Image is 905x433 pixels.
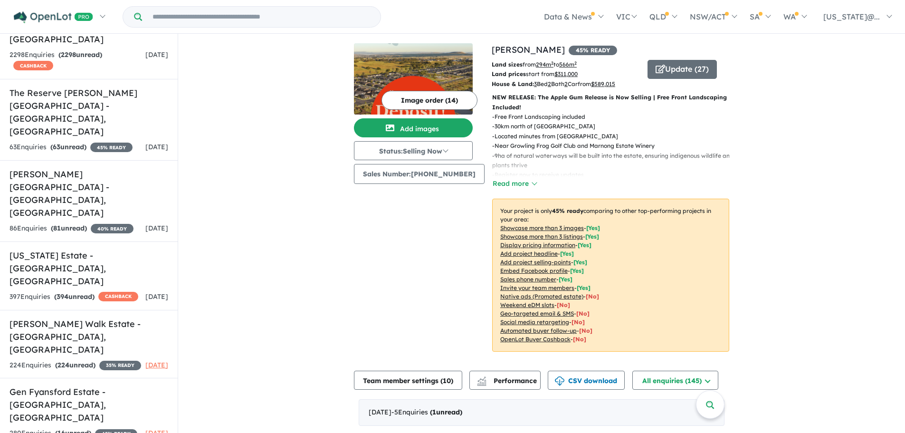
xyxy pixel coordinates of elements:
span: [ Yes ] [585,233,599,240]
a: [PERSON_NAME] [492,44,565,55]
u: 294 m [536,61,553,68]
span: [ Yes ] [586,224,600,231]
u: Native ads (Promoted estate) [500,293,583,300]
u: Automated buyer follow-up [500,327,577,334]
sup: 2 [551,60,553,66]
span: [No] [576,310,590,317]
p: - 9ha of natural waterways will be built into the estate, ensuring indigenous wildlife and plants... [492,151,737,171]
sup: 2 [574,60,577,66]
span: [No] [557,301,570,308]
b: Land prices [492,70,526,77]
img: bar-chart.svg [477,380,486,386]
span: 40 % READY [91,224,133,233]
p: from [492,60,640,69]
span: [ Yes ] [577,284,591,291]
p: - 30km north of [GEOGRAPHIC_DATA] [492,122,737,131]
div: 397 Enquir ies [10,291,138,303]
p: - Located minutes from [GEOGRAPHIC_DATA] [492,132,737,141]
div: 224 Enquir ies [10,360,141,371]
span: [DATE] [145,50,168,59]
img: line-chart.svg [477,376,486,382]
button: Performance [469,371,541,390]
p: NEW RELEASE: The Apple Gum Release is Now Selling | Free Front Landscaping Included! [492,93,729,112]
u: $ 589,015 [591,80,615,87]
span: [No] [579,327,592,334]
u: Add project headline [500,250,558,257]
u: Weekend eDM slots [500,301,554,308]
strong: ( unread) [50,143,86,151]
p: - Free Front Landscaping included [492,112,737,122]
span: Performance [478,376,537,385]
p: - Near Growling Frog Golf Club and Marnong Estate Winery [492,141,737,151]
strong: ( unread) [54,292,95,301]
button: Update (27) [648,60,717,79]
img: Matilda - Donnybrook [354,43,473,115]
u: OpenLot Buyer Cashback [500,336,571,343]
button: Status:Selling Now [354,141,473,160]
p: Bed Bath Car from [492,79,640,89]
button: Add images [354,118,473,137]
u: Invite your team members [500,284,574,291]
div: 2298 Enquir ies [10,49,145,72]
span: [ Yes ] [578,241,591,249]
span: 63 [53,143,60,151]
h5: Gen Fyansford Estate - [GEOGRAPHIC_DATA] , [GEOGRAPHIC_DATA] [10,385,168,424]
u: 2 [548,80,551,87]
strong: ( unread) [430,408,462,416]
span: 35 % READY [99,361,141,370]
p: Your project is only comparing to other top-performing projects in your area: - - - - - - - - - -... [492,199,729,352]
u: Showcase more than 3 listings [500,233,583,240]
span: [DATE] [145,292,168,301]
span: [US_STATE]@... [823,12,880,21]
h5: [US_STATE] Estate - [GEOGRAPHIC_DATA] , [GEOGRAPHIC_DATA] [10,249,168,288]
img: Openlot PRO Logo White [14,11,93,23]
u: 2 [564,80,568,87]
u: Add project selling-points [500,259,571,266]
u: Showcase more than 3 images [500,224,584,231]
span: 45 % READY [90,143,133,152]
span: [ Yes ] [560,250,574,257]
strong: ( unread) [58,50,102,59]
span: [No] [573,336,586,343]
b: 45 % ready [552,207,583,214]
button: Team member settings (10) [354,371,462,390]
span: [DATE] [145,224,168,232]
u: Embed Facebook profile [500,267,568,274]
span: 81 [53,224,61,232]
img: download icon [555,376,564,386]
span: [DATE] [145,143,168,151]
p: start from [492,69,640,79]
div: [DATE] [359,399,724,426]
span: CASHBACK [13,61,53,70]
input: Try estate name, suburb, builder or developer [144,7,379,27]
h5: The Reserve [PERSON_NAME][GEOGRAPHIC_DATA] - [GEOGRAPHIC_DATA] , [GEOGRAPHIC_DATA] [10,87,168,138]
h5: [PERSON_NAME][GEOGRAPHIC_DATA] - [GEOGRAPHIC_DATA] , [GEOGRAPHIC_DATA] [10,168,168,219]
strong: ( unread) [51,224,87,232]
u: Sales phone number [500,276,556,283]
u: 566 m [559,61,577,68]
span: 2298 [61,50,76,59]
span: 1 [432,408,436,416]
div: 86 Enquir ies [10,223,133,234]
span: [ Yes ] [559,276,572,283]
u: $ 311,000 [554,70,578,77]
span: [ Yes ] [570,267,584,274]
u: Display pricing information [500,241,575,249]
button: Image order (14) [381,91,477,110]
span: CASHBACK [98,292,138,301]
span: 224 [57,361,69,369]
button: CSV download [548,371,625,390]
span: 10 [443,376,451,385]
span: [No] [572,318,585,326]
span: 45 % READY [569,46,617,55]
button: All enquiries (145) [632,371,718,390]
u: 3 [534,80,537,87]
b: House & Land: [492,80,534,87]
b: Land sizes [492,61,523,68]
span: 394 [57,292,68,301]
span: to [553,61,577,68]
strong: ( unread) [55,361,95,369]
u: Geo-targeted email & SMS [500,310,574,317]
button: Read more [492,178,537,189]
